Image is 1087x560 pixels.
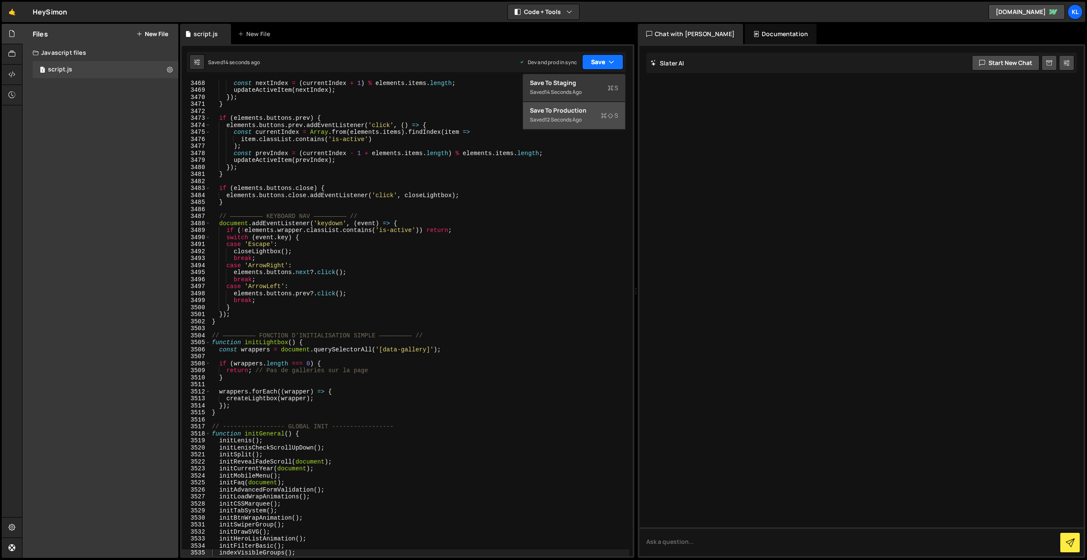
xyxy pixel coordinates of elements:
a: [DOMAIN_NAME] [988,4,1065,20]
div: 3504 [182,332,211,339]
div: 3470 [182,94,211,101]
div: 3531 [182,521,211,529]
div: 3479 [182,157,211,164]
div: 3515 [182,409,211,416]
div: 3488 [182,220,211,227]
div: 3482 [182,178,211,185]
div: 3494 [182,262,211,269]
div: 3485 [182,199,211,206]
div: 3521 [182,451,211,458]
span: S [608,84,618,92]
div: 3469 [182,87,211,94]
div: 3481 [182,171,211,178]
div: 3474 [182,122,211,129]
div: 3477 [182,143,211,150]
a: Kl [1067,4,1083,20]
div: 3499 [182,297,211,304]
div: 3528 [182,501,211,508]
div: 12 seconds ago [545,116,582,123]
span: 1 [40,67,45,74]
div: 3502 [182,318,211,325]
div: 14 seconds ago [223,59,260,66]
button: Save to StagingS Saved14 seconds ago [523,74,625,102]
div: 3484 [182,192,211,199]
div: 3517 [182,423,211,430]
div: 3530 [182,515,211,522]
div: 3532 [182,529,211,536]
div: 3468 [182,80,211,87]
div: 3486 [182,206,211,213]
div: Chat with [PERSON_NAME] [638,24,743,44]
div: 3523 [182,465,211,472]
div: 3516 [182,416,211,424]
div: 3527 [182,493,211,501]
div: 3526 [182,486,211,494]
div: 3491 [182,241,211,248]
div: 3507 [182,353,211,360]
div: 3487 [182,213,211,220]
div: 3498 [182,290,211,297]
div: 3503 [182,325,211,332]
button: New File [136,31,168,37]
a: 🤙 [2,2,23,22]
span: S [601,111,618,120]
div: 3518 [182,430,211,438]
div: 3520 [182,444,211,452]
div: Saved [530,87,618,97]
div: 3514 [182,402,211,410]
div: 3473 [182,115,211,122]
div: 3510 [182,374,211,382]
div: 3489 [182,227,211,234]
div: 3508 [182,360,211,368]
div: 3500 [182,304,211,311]
button: Code + Tools [508,4,579,20]
h2: Slater AI [651,59,684,67]
div: 3512 [182,388,211,396]
div: Documentation [745,24,817,44]
div: 3529 [182,507,211,515]
div: 3511 [182,381,211,388]
div: 3493 [182,255,211,262]
div: script.js [194,30,218,38]
div: 3492 [182,248,211,255]
div: 16083/43150.js [33,61,178,78]
div: HeySimon [33,7,67,17]
div: Javascript files [23,44,178,61]
h2: Files [33,29,48,39]
div: 3475 [182,129,211,136]
div: 3490 [182,234,211,241]
div: 3478 [182,150,211,157]
div: 3533 [182,535,211,543]
div: 3472 [182,108,211,115]
div: 14 seconds ago [545,88,582,96]
div: 3495 [182,269,211,276]
button: Save [582,54,623,70]
div: Dev and prod in sync [519,59,577,66]
div: 3519 [182,437,211,444]
button: Start new chat [972,55,1039,71]
div: script.js [48,66,72,74]
div: 3506 [182,346,211,354]
div: 3513 [182,395,211,402]
div: 3501 [182,311,211,318]
div: 3471 [182,101,211,108]
div: Saved [530,115,618,125]
div: 3505 [182,339,211,346]
div: 3525 [182,479,211,486]
div: 3476 [182,136,211,143]
div: 3509 [182,367,211,374]
div: Save to Production [530,106,618,115]
div: Save to Staging [530,79,618,87]
div: New File [238,30,273,38]
div: 3483 [182,185,211,192]
div: 3522 [182,458,211,466]
div: 3480 [182,164,211,171]
div: Saved [208,59,260,66]
div: 3524 [182,472,211,480]
div: 3497 [182,283,211,290]
div: 3534 [182,543,211,550]
div: 3535 [182,549,211,557]
button: Save to ProductionS Saved12 seconds ago [523,102,625,130]
div: 3496 [182,276,211,283]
